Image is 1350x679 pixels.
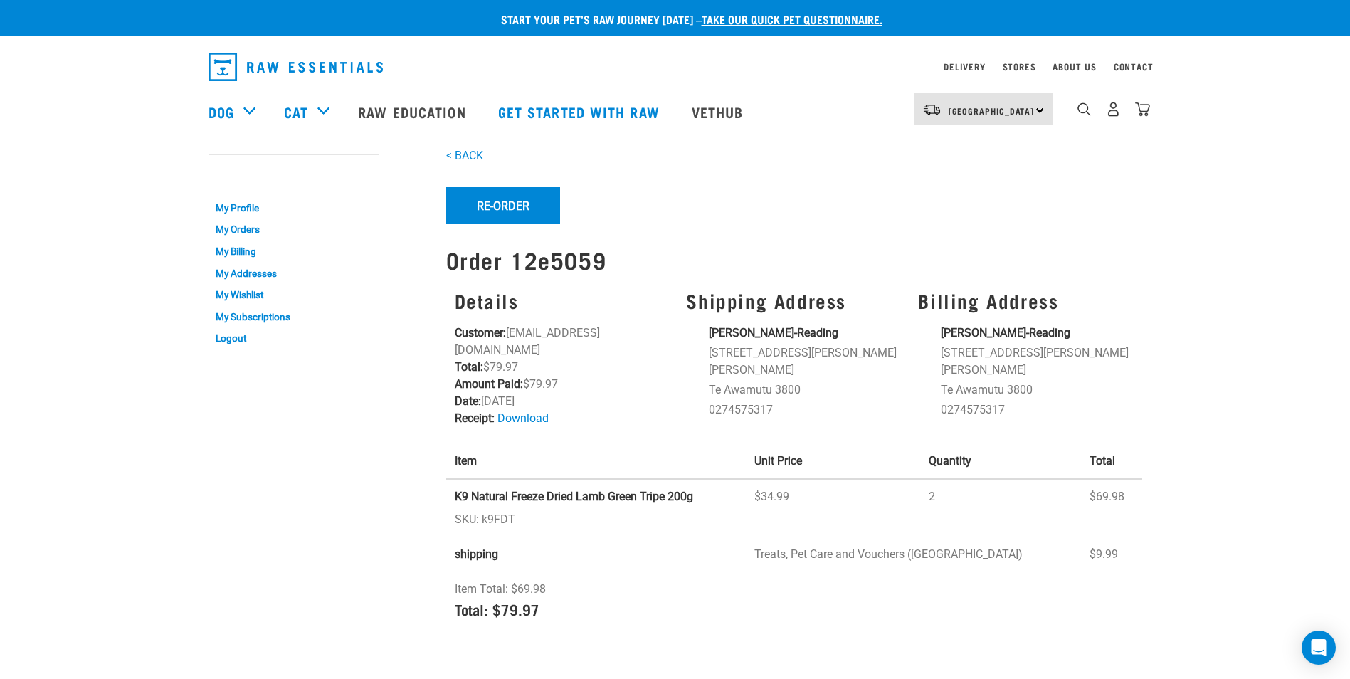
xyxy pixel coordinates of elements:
[746,444,920,479] th: Unit Price
[209,53,383,81] img: Raw Essentials Logo
[209,263,379,285] a: My Addresses
[920,479,1081,537] td: 2
[709,326,838,339] strong: [PERSON_NAME]-Reading
[941,326,1070,339] strong: [PERSON_NAME]-Reading
[455,326,506,339] strong: Customer:
[446,281,678,436] div: [EMAIL_ADDRESS][DOMAIN_NAME] $79.97 $79.97 [DATE]
[1081,537,1142,572] td: $9.99
[918,290,1133,312] h3: Billing Address
[941,401,1133,419] li: 0274575317
[209,219,379,241] a: My Orders
[209,241,379,263] a: My Billing
[702,16,882,22] a: take our quick pet questionnaire.
[484,83,677,140] a: Get started with Raw
[209,306,379,328] a: My Subscriptions
[677,83,761,140] a: Vethub
[455,290,670,312] h3: Details
[920,444,1081,479] th: Quantity
[1135,102,1150,117] img: home-icon@2x.png
[944,64,985,69] a: Delivery
[709,344,901,379] li: [STREET_ADDRESS][PERSON_NAME][PERSON_NAME]
[209,169,278,175] a: My Account
[1106,102,1121,117] img: user.png
[446,444,746,479] th: Item
[455,547,498,561] strong: shipping
[1077,102,1091,116] img: home-icon-1@2x.png
[1081,479,1142,537] td: $69.98
[949,108,1035,113] span: [GEOGRAPHIC_DATA]
[446,479,746,537] td: SKU: k9FDT
[709,401,901,419] li: 0274575317
[455,360,483,374] strong: Total:
[344,83,483,140] a: Raw Education
[941,381,1133,399] li: Te Awamutu 3800
[209,197,379,219] a: My Profile
[746,537,1081,572] td: Treats, Pet Care and Vouchers ([GEOGRAPHIC_DATA])
[209,284,379,306] a: My Wishlist
[1302,631,1336,665] div: Open Intercom Messenger
[455,377,523,391] strong: Amount Paid:
[446,149,483,162] a: < BACK
[455,394,481,408] strong: Date:
[1053,64,1096,69] a: About Us
[455,490,693,503] strong: K9 Natural Freeze Dried Lamb Green Tripe 200g
[446,187,560,224] button: Re-Order
[455,411,495,425] strong: Receipt:
[709,381,901,399] li: Te Awamutu 3800
[209,327,379,349] a: Logout
[446,247,1142,273] h1: Order 12e5059
[446,572,1142,636] td: Item Total: $69.98
[746,479,920,537] td: $34.99
[941,344,1133,379] li: [STREET_ADDRESS][PERSON_NAME][PERSON_NAME]
[284,101,308,122] a: Cat
[1003,64,1036,69] a: Stores
[686,290,901,312] h3: Shipping Address
[497,411,549,425] a: Download
[922,103,942,116] img: van-moving.png
[209,101,234,122] a: Dog
[455,601,1134,617] h4: Total: $79.97
[197,47,1154,87] nav: dropdown navigation
[1114,64,1154,69] a: Contact
[1081,444,1142,479] th: Total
